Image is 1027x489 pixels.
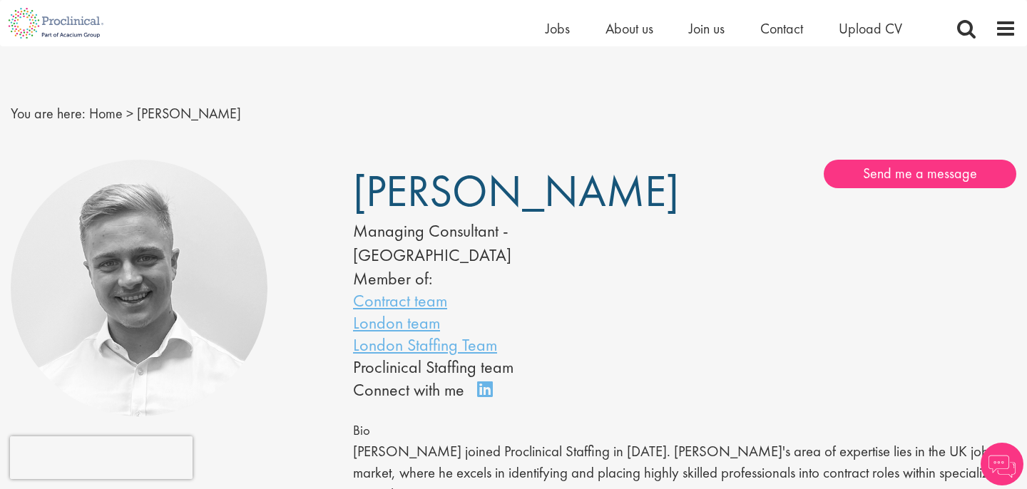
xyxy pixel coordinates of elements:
[824,160,1016,188] a: Send me a message
[606,19,653,38] a: About us
[546,19,570,38] a: Jobs
[353,356,642,378] li: Proclinical Staffing team
[353,267,432,289] label: Member of:
[353,219,642,268] div: Managing Consultant - [GEOGRAPHIC_DATA]
[89,104,123,123] a: breadcrumb link
[10,436,193,479] iframe: reCAPTCHA
[353,312,440,334] a: London team
[353,422,370,439] span: Bio
[760,19,803,38] a: Contact
[126,104,133,123] span: >
[11,104,86,123] span: You are here:
[353,163,679,220] span: [PERSON_NAME]
[11,160,267,416] img: Joshua Bye
[137,104,241,123] span: [PERSON_NAME]
[839,19,902,38] a: Upload CV
[353,289,447,312] a: Contract team
[981,443,1023,485] img: Chatbot
[353,334,497,356] a: London Staffing Team
[689,19,725,38] a: Join us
